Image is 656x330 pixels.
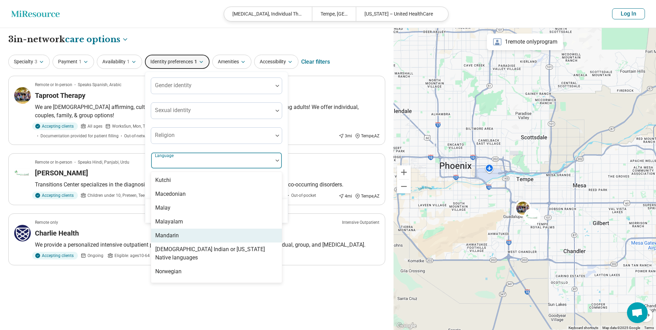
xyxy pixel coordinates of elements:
[155,281,168,290] div: Other
[8,34,129,45] h1: 3 in-network
[155,190,186,198] div: Macedonian
[155,176,171,184] div: Kutchi
[339,193,352,199] div: 4 mi
[78,159,129,165] span: Speaks Hindi, Panjabi, Urdu
[87,253,103,259] span: Ongoing
[155,267,182,276] div: Norwegian
[53,55,94,69] button: Payment1
[78,82,121,88] span: Speaks Spanish, Arabic
[112,123,183,129] span: Works Sun, Mon, Tue, Wed, Thu, Fri, Sat
[355,193,379,199] div: Tempe , AZ
[124,133,171,139] span: Out-of-network insurance
[35,168,88,178] h3: [PERSON_NAME]
[32,122,78,130] div: Accepting clients
[487,34,563,50] div: 1 remote only program
[35,82,72,88] p: Remote or In-person
[145,55,210,69] button: Identity preferences1
[355,133,379,139] div: Tempe , AZ
[35,103,379,120] p: We are [DEMOGRAPHIC_DATA] affirming, culturally diverse practice that specializes in working with...
[35,241,379,249] p: We provide a personalized intensive outpatient program (IOP) tailored to your schedule, offering ...
[40,133,119,139] span: Documentation provided for patient filling
[155,218,183,226] div: Malayalam
[155,107,191,113] label: Sexual identity
[8,55,50,69] button: Specialty3
[155,245,278,262] div: [DEMOGRAPHIC_DATA] Indian or [US_STATE] Native languages
[32,252,78,259] div: Accepting clients
[627,302,648,323] div: Open chat
[356,7,444,21] div: [US_STATE] – United HealthCare
[301,54,330,70] div: Clear filters
[155,204,170,212] div: Malay
[87,192,174,199] span: Children under 10, Preteen, Teen, Young adults
[127,58,130,65] span: 1
[397,180,411,193] button: Zoom out
[35,219,58,226] p: Remote only
[155,153,175,158] label: Language
[155,132,175,138] label: Religion
[155,82,192,89] label: Gender identity
[291,192,316,199] span: Out-of-pocket
[79,58,82,65] span: 1
[97,55,142,69] button: Availability1
[397,165,411,179] button: Zoom in
[35,228,79,238] h3: Charlie Health
[87,123,102,129] span: All ages
[32,192,78,199] div: Accepting clients
[155,231,179,240] div: Mandarin
[35,181,379,189] p: Transitions Center specializes in the diagnosis and treatment of various psychiatric disorders as...
[65,34,120,45] span: care options
[194,58,197,65] span: 1
[114,253,150,259] span: Eligible: ages 10-64
[35,91,85,100] h3: Taproot Therapy
[35,159,72,165] p: Remote or In-person
[35,58,37,65] span: 3
[224,7,312,21] div: [MEDICAL_DATA], Individual Therapy
[612,8,645,19] button: Log In
[212,55,251,69] button: Amenities
[339,133,352,139] div: 3 mi
[644,326,654,330] a: Terms (opens in new tab)
[254,55,298,69] button: Accessibility
[602,326,640,330] span: Map data ©2025 Google
[312,7,356,21] div: Tempe, [GEOGRAPHIC_DATA]
[65,34,129,45] button: Care options
[342,219,379,226] p: Intensive Outpatient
